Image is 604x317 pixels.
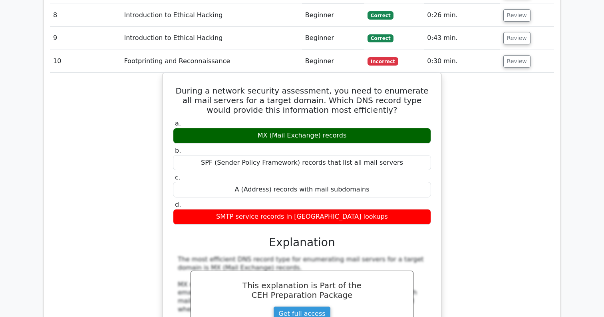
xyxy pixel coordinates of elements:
div: MX (Mail Exchange) records [173,128,431,144]
div: SPF (Sender Policy Framework) records that list all mail servers [173,155,431,171]
span: Correct [368,34,393,42]
td: Beginner [302,27,364,50]
span: d. [175,201,181,208]
td: 8 [50,4,121,27]
span: c. [175,173,181,181]
span: a. [175,120,181,127]
td: Beginner [302,50,364,73]
span: b. [175,147,181,154]
h5: During a network security assessment, you need to enumerate all mail servers for a target domain.... [172,86,432,115]
button: Review [503,32,530,44]
div: A (Address) records with mail subdomains [173,182,431,197]
td: Footprinting and Reconnaissance [121,50,302,73]
td: Introduction to Ethical Hacking [121,27,302,50]
td: 0:26 min. [424,4,500,27]
div: SMTP service records in [GEOGRAPHIC_DATA] lookups [173,209,431,225]
td: 9 [50,27,121,50]
h3: Explanation [178,236,426,249]
td: 0:30 min. [424,50,500,73]
span: Incorrect [368,57,398,65]
td: 0:43 min. [424,27,500,50]
button: Review [503,9,530,22]
td: Introduction to Ethical Hacking [121,4,302,27]
td: 10 [50,50,121,73]
td: Beginner [302,4,364,27]
button: Review [503,55,530,68]
span: Correct [368,11,393,19]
